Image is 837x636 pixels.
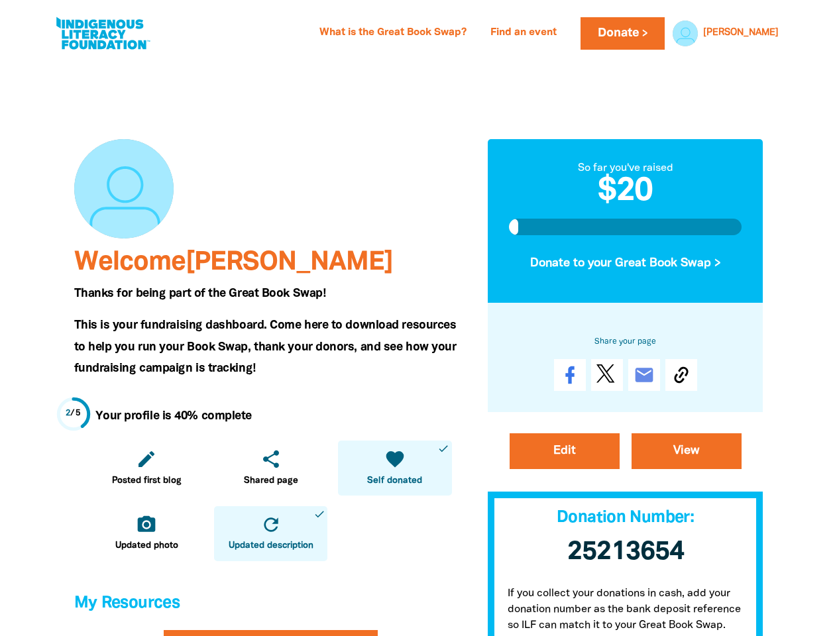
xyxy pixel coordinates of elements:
[214,441,327,496] a: shareShared page
[367,474,422,488] span: Self donated
[509,245,742,281] button: Donate to your Great Book Swap >
[214,506,327,561] a: refreshUpdated descriptiondone
[509,176,742,208] h2: $20
[634,364,655,386] i: email
[554,359,586,391] a: Share
[509,160,742,176] div: So far you've raised
[74,596,180,611] span: My Resources
[313,508,325,520] i: done
[115,539,178,553] span: Updated photo
[509,334,742,348] h6: Share your page
[66,407,81,420] div: / 5
[338,441,451,496] a: favoriteSelf donateddone
[482,23,565,44] a: Find an event
[74,250,393,275] span: Welcome [PERSON_NAME]
[74,288,326,299] span: Thanks for being part of the Great Book Swap!
[90,506,203,561] a: camera_altUpdated photo
[628,359,660,391] a: email
[136,514,157,535] i: camera_alt
[95,411,252,421] strong: Your profile is 40% complete
[311,23,474,44] a: What is the Great Book Swap?
[437,443,449,454] i: done
[632,433,742,469] a: View
[581,17,664,50] a: Donate
[384,449,406,470] i: favorite
[66,409,71,417] span: 2
[567,540,684,564] span: 25213654
[260,514,282,535] i: refresh
[665,359,697,391] button: Copy Link
[90,441,203,496] a: editPosted first blog
[260,449,282,470] i: share
[557,510,694,525] span: Donation Number:
[229,539,313,553] span: Updated description
[510,433,620,469] a: Edit
[74,320,457,374] span: This is your fundraising dashboard. Come here to download resources to help you run your Book Swa...
[591,359,623,391] a: Post
[112,474,182,488] span: Posted first blog
[136,449,157,470] i: edit
[244,474,298,488] span: Shared page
